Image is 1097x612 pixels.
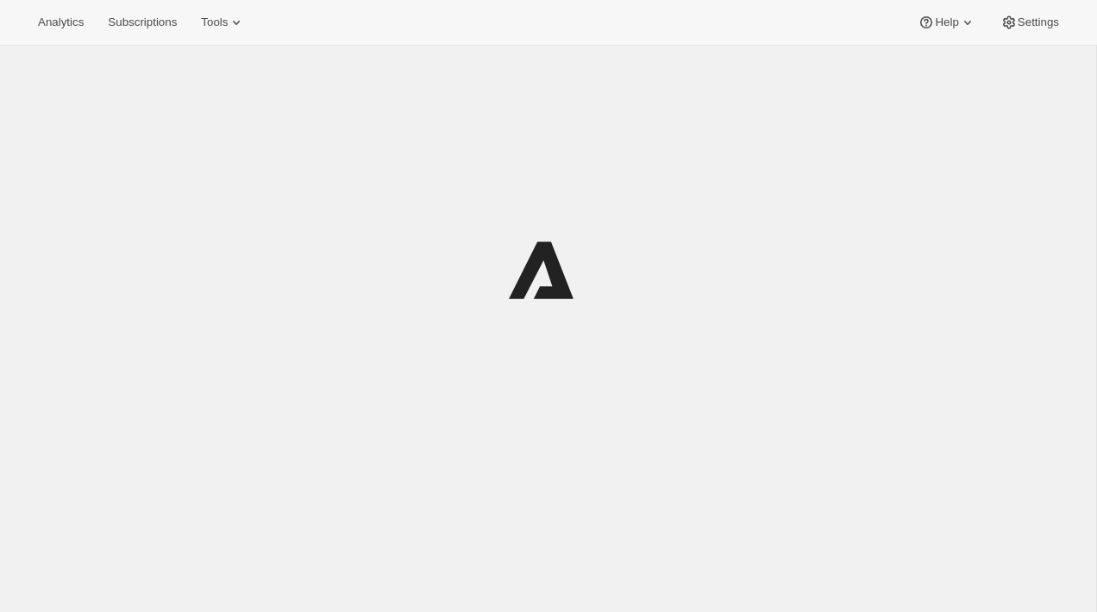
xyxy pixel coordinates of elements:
button: Subscriptions [97,10,187,34]
button: Help [907,10,986,34]
button: Analytics [28,10,94,34]
span: Settings [1018,16,1059,29]
span: Tools [201,16,228,29]
button: Tools [191,10,255,34]
button: Settings [990,10,1069,34]
span: Help [935,16,958,29]
span: Subscriptions [108,16,177,29]
span: Analytics [38,16,84,29]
